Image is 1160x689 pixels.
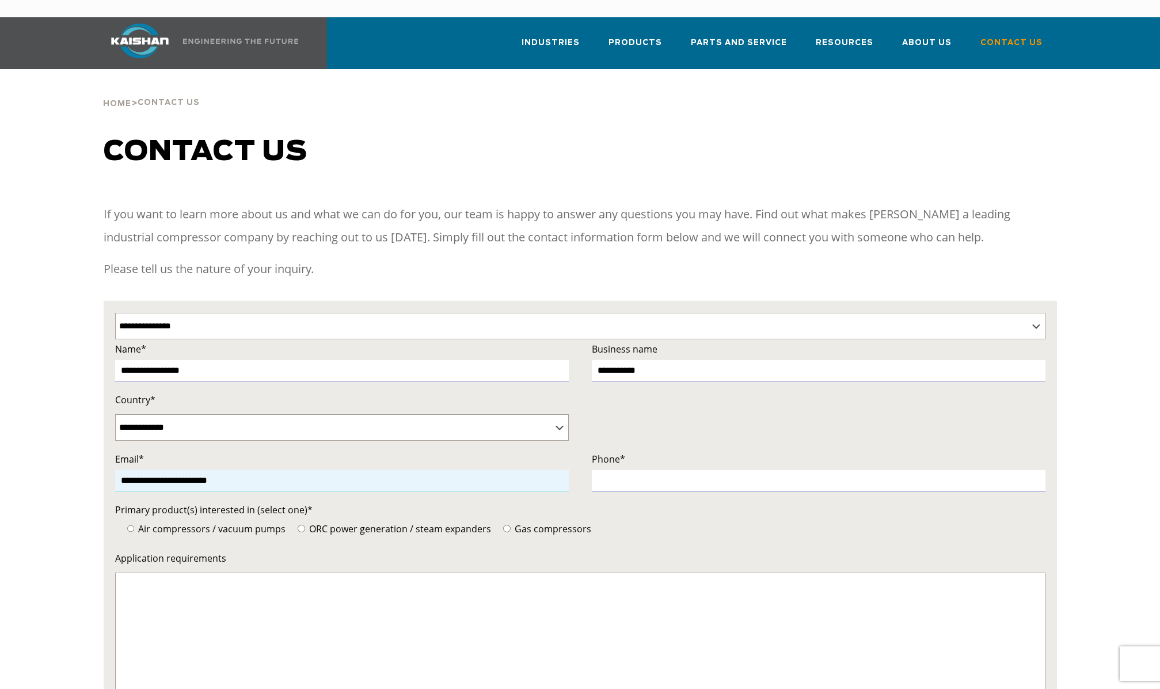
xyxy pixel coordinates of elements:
[103,100,131,108] span: Home
[902,36,952,50] span: About Us
[183,39,298,44] img: Engineering the future
[816,36,873,50] span: Resources
[115,341,569,357] label: Name*
[512,523,591,535] span: Gas compressors
[136,523,286,535] span: Air compressors / vacuum pumps
[104,138,307,166] span: Contact us
[298,525,305,532] input: ORC power generation / steam expanders
[980,36,1043,50] span: Contact Us
[592,451,1045,467] label: Phone*
[608,36,662,50] span: Products
[115,392,569,408] label: Country*
[127,525,135,532] input: Air compressors / vacuum pumps
[691,36,787,50] span: Parts and Service
[902,28,952,67] a: About Us
[307,523,491,535] span: ORC power generation / steam expanders
[97,17,301,69] a: Kaishan USA
[115,550,1045,566] label: Application requirements
[138,99,200,107] span: Contact Us
[816,28,873,67] a: Resources
[103,98,131,108] a: Home
[97,24,183,58] img: kaishan logo
[691,28,787,67] a: Parts and Service
[503,525,511,532] input: Gas compressors
[608,28,662,67] a: Products
[522,36,580,50] span: Industries
[115,451,569,467] label: Email*
[522,28,580,67] a: Industries
[104,203,1057,249] p: If you want to learn more about us and what we can do for you, our team is happy to answer any qu...
[980,28,1043,67] a: Contact Us
[104,258,1057,281] p: Please tell us the nature of your inquiry.
[592,341,1045,357] label: Business name
[103,69,200,113] div: >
